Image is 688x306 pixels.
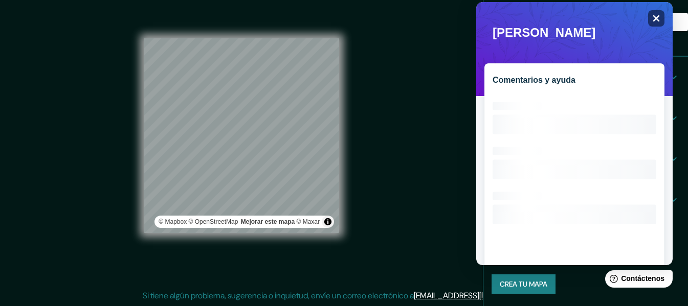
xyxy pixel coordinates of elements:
[189,218,238,225] font: © OpenStreetMap
[189,218,238,225] a: Mapa de calles abierto
[241,218,295,225] font: Mejorar este mapa
[414,290,540,301] a: [EMAIL_ADDRESS][DOMAIN_NAME]
[144,38,339,233] canvas: Mapa
[322,216,334,228] button: Activar o desactivar atribución
[159,218,187,225] font: © Mapbox
[296,218,320,225] a: Maxar
[143,290,414,301] font: Si tiene algún problema, sugerencia o inquietud, envíe un correo electrónico a
[476,2,673,265] iframe: Widget de ayuda
[159,218,187,225] a: Mapbox
[500,279,547,289] font: Crea tu mapa
[296,218,320,225] font: © Maxar
[241,218,295,225] a: Comentarios sobre el mapa
[492,274,556,294] button: Crea tu mapa
[597,266,677,295] iframe: Lanzador de widgets de ayuda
